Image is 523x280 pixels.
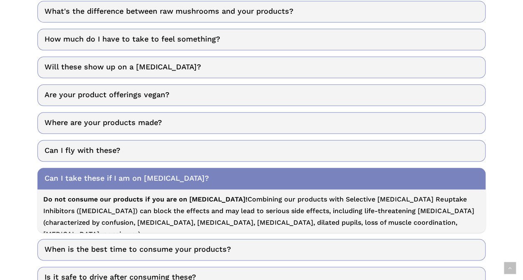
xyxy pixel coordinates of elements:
[43,194,480,240] p: Combining our products with Selective [MEDICAL_DATA] Reuptake Inhibitors ([MEDICAL_DATA]) can blo...
[37,1,486,22] a: What's the difference between raw mushrooms and your products?
[37,56,486,78] a: Will these show up on a [MEDICAL_DATA]?
[37,168,486,189] a: Can I take these if I am on [MEDICAL_DATA]?
[37,112,486,134] a: Where are your products made?
[504,262,516,274] a: Back to top
[43,195,248,203] strong: Do not consume our products if you are on [MEDICAL_DATA]!
[37,239,486,260] a: When is the best time to consume your products?
[37,84,486,106] a: Are your product offerings vegan?
[37,29,486,50] a: How much do I have to take to feel something?
[37,140,486,162] a: Can I fly with these?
